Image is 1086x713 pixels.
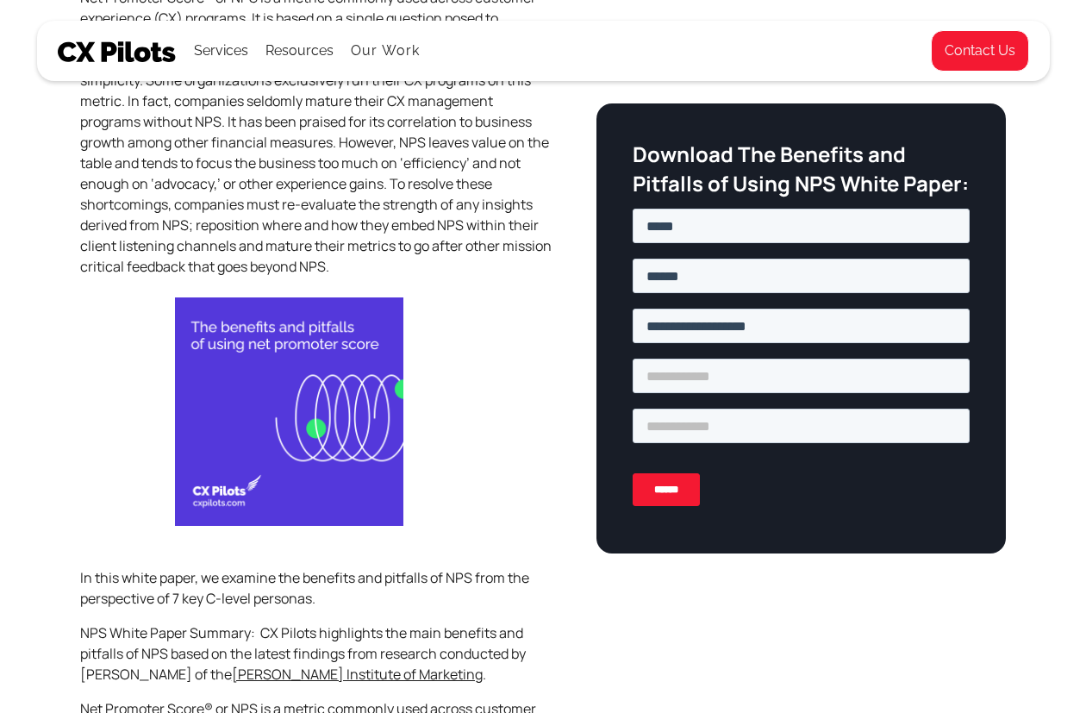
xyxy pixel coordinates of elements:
div: Resources [265,39,334,63]
iframe: Form 4 [633,205,970,517]
div: Services [194,22,248,80]
img: NPS White Paper [175,297,403,526]
p: NPS White Paper Summary: CX Pilots highlights the main benefits and pitfalls of NPS based on the ... [80,622,556,685]
h3: Download The Benefits and Pitfalls of Using NPS White Paper: [633,140,970,198]
a: [PERSON_NAME] Institute of Marketing [232,665,483,684]
a: Our Work [351,43,421,59]
div: Services [194,39,248,63]
a: Contact Us [931,30,1029,72]
p: In this white paper, we examine the benefits and pitfalls of NPS from the perspective of 7 key C-... [80,567,556,609]
div: Resources [265,22,334,80]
